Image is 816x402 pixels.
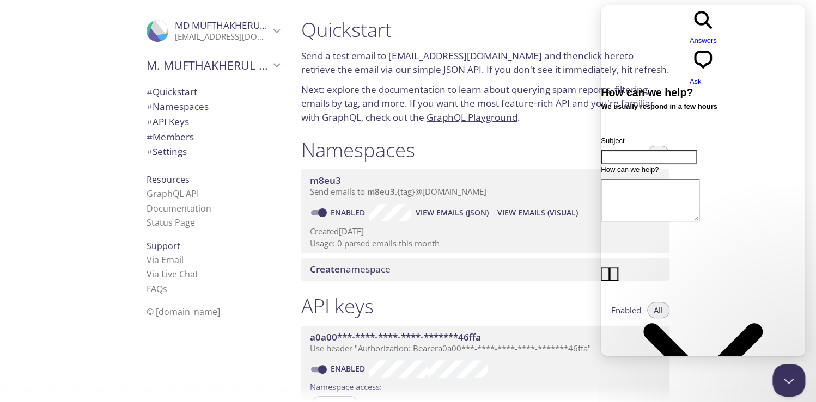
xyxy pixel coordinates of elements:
[301,169,669,203] div: m8eu3 namespace
[310,263,340,275] span: Create
[147,85,153,98] span: #
[310,263,391,275] span: namespace
[138,13,288,49] div: MD MUFTHAKHERUL ISLAM MIRAZ
[138,84,288,100] div: Quickstart
[329,363,369,374] a: Enabled
[147,202,211,214] a: Documentation
[301,258,669,281] div: Create namespace
[138,99,288,114] div: Namespaces
[147,217,195,228] a: Status Page
[584,50,625,62] a: click here
[310,226,661,237] p: Created [DATE]
[367,186,395,197] span: m8eu3
[175,32,270,42] p: [EMAIL_ADDRESS][DOMAIN_NAME]
[147,240,180,252] span: Support
[601,5,805,356] iframe: Help Scout Beacon - Live Chat, Contact Form, and Knowledge Base
[310,174,341,187] span: m8eu3
[147,115,153,128] span: #
[329,207,369,218] a: Enabled
[301,294,374,318] h1: API keys
[301,138,415,162] h1: Namespaces
[147,145,153,158] span: #
[301,49,669,77] p: Send a test email to and then to retrieve the email via our simple JSON API. If you don't see it ...
[147,100,153,113] span: #
[138,129,288,145] div: Members
[310,378,382,394] label: Namespace access:
[138,51,288,79] div: M. MUFTHAKHERUL ISLAM's team
[147,283,167,295] a: FAQ
[147,306,220,318] span: © [DOMAIN_NAME]
[310,238,661,249] p: Usage: 0 parsed emails this month
[147,100,209,113] span: Namespaces
[147,131,153,143] span: #
[493,204,582,221] button: View Emails (Visual)
[310,186,486,197] span: Send emails to . {tag} @[DOMAIN_NAME]
[147,254,184,266] a: Via Email
[147,115,189,128] span: API Keys
[138,114,288,129] div: API Keys
[147,145,187,158] span: Settings
[147,85,197,98] span: Quickstart
[416,206,489,219] span: View Emails (JSON)
[147,58,270,73] span: M. MUFTHAKHERUL [DEMOGRAPHIC_DATA]'s team
[147,268,198,280] a: Via Live Chat
[772,364,805,397] iframe: Help Scout Beacon - Close
[427,111,517,123] a: GraphQL Playground
[497,206,578,219] span: View Emails (Visual)
[301,83,669,125] p: Next: explore the to learn about querying spam reports, filtering emails by tag, and more. If you...
[175,19,399,32] span: MD MUFTHAKHERUL [DEMOGRAPHIC_DATA] MIRAZ
[147,131,194,143] span: Members
[388,50,542,62] a: [EMAIL_ADDRESS][DOMAIN_NAME]
[138,144,288,159] div: Team Settings
[163,283,167,295] span: s
[301,17,669,42] h1: Quickstart
[147,188,199,200] a: GraphQL API
[147,174,190,185] span: Resources
[379,83,446,96] a: documentation
[411,204,493,221] button: View Emails (JSON)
